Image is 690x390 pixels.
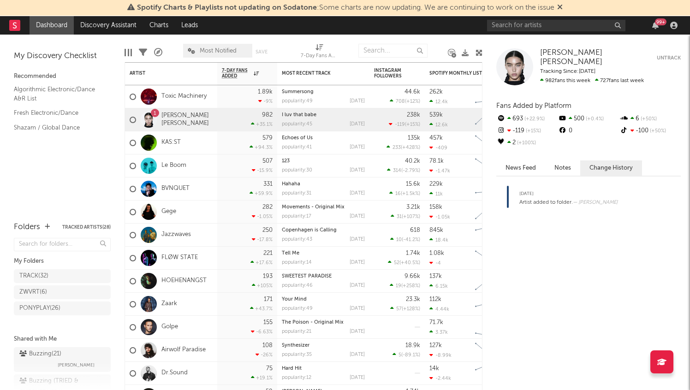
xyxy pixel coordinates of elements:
[350,145,365,150] div: [DATE]
[125,39,132,66] div: Edit Columns
[429,112,443,118] div: 539k
[282,182,300,187] a: Hahaha
[394,260,399,266] span: 52
[406,181,420,187] div: 15.6k
[282,251,365,256] div: Tell Me
[396,99,405,104] span: 708
[282,260,312,265] div: popularity: 14
[390,98,420,104] div: ( )
[282,205,345,210] a: Movements - Original Mix
[252,213,273,219] div: -1.05 %
[137,4,554,12] span: : Some charts are now updating. We are continuing to work on the issue
[19,303,60,314] div: PONYPLAY ( 26 )
[282,320,365,325] div: The Poison - Original Mix
[282,343,309,348] a: Synthesizer
[282,112,365,118] div: I luv that babe
[429,250,444,256] div: 1.08k
[350,214,365,219] div: [DATE]
[263,181,273,187] div: 331
[471,293,512,316] svg: Chart title
[282,375,311,380] div: popularity: 12
[137,4,317,12] span: Spotify Charts & Playlists not updating on Sodatone
[395,122,405,127] span: -119
[471,270,512,293] svg: Chart title
[403,353,419,358] span: -89.1 %
[540,78,644,83] span: 727 fans last week
[161,139,181,147] a: KAS:ST
[19,349,61,360] div: Buzzing ( 21 )
[258,89,273,95] div: 1.89k
[350,168,365,173] div: [DATE]
[250,306,273,312] div: +43.7 %
[471,108,512,131] svg: Chart title
[14,108,101,118] a: Fresh Electronic/Dance
[402,145,419,150] span: +428 %
[358,44,428,58] input: Search...
[282,283,313,288] div: popularity: 46
[350,99,365,104] div: [DATE]
[14,334,111,345] div: Shared with Me
[282,297,307,302] a: Your Mind
[619,125,681,137] div: -100
[471,154,512,177] svg: Chart title
[403,237,419,242] span: -41.2 %
[429,122,448,128] div: 12.6k
[584,117,604,122] span: +0.4 %
[282,214,311,219] div: popularity: 17
[251,375,273,381] div: +19.1 %
[262,158,273,164] div: 507
[161,112,213,128] a: [PERSON_NAME] [PERSON_NAME]
[471,247,512,270] svg: Chart title
[19,287,47,298] div: ZWVRT ( 6 )
[139,39,147,66] div: Filters
[282,274,365,279] div: SWEETEST PARADISE
[350,352,365,357] div: [DATE]
[350,306,365,311] div: [DATE]
[397,214,402,219] span: 31
[406,296,420,302] div: 23.3k
[429,352,452,358] div: -8.99k
[404,89,420,95] div: 44.6k
[282,228,365,233] div: Copenhagen is Calling
[390,236,420,242] div: ( )
[496,125,558,137] div: -119
[573,200,618,205] span: — [PERSON_NAME]
[282,136,365,141] div: Echoes of Us
[519,188,618,199] div: [DATE]
[175,16,204,35] a: Leads
[252,283,273,289] div: +105 %
[410,227,420,233] div: 618
[282,89,365,95] div: Summersong
[391,213,420,219] div: ( )
[282,71,351,76] div: Most Recent Track
[200,48,237,54] span: Most Notified
[429,181,443,187] div: 229k
[429,158,444,164] div: 78.1k
[282,159,290,164] a: 123
[250,144,273,150] div: +94.3 %
[390,283,420,289] div: ( )
[540,78,590,83] span: 982 fans this week
[282,191,311,196] div: popularity: 31
[387,167,420,173] div: ( )
[388,260,420,266] div: ( )
[429,237,448,243] div: 18.4k
[282,159,365,164] div: 123
[487,20,625,31] input: Search for artists
[262,135,273,141] div: 579
[648,129,666,134] span: +50 %
[266,366,273,372] div: 75
[282,274,332,279] a: SWEETEST PARADISE
[471,177,512,201] svg: Chart title
[251,329,273,335] div: -6.63 %
[282,205,365,210] div: Movements - Original Mix
[652,22,659,29] button: 99+
[282,145,312,150] div: popularity: 41
[263,273,273,279] div: 193
[14,123,101,133] a: Shazam / Global Dance
[429,296,441,302] div: 112k
[161,369,188,377] a: Dr.Sound
[429,283,448,289] div: 6.15k
[282,320,344,325] a: The Poison - Original Mix
[496,137,558,149] div: 2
